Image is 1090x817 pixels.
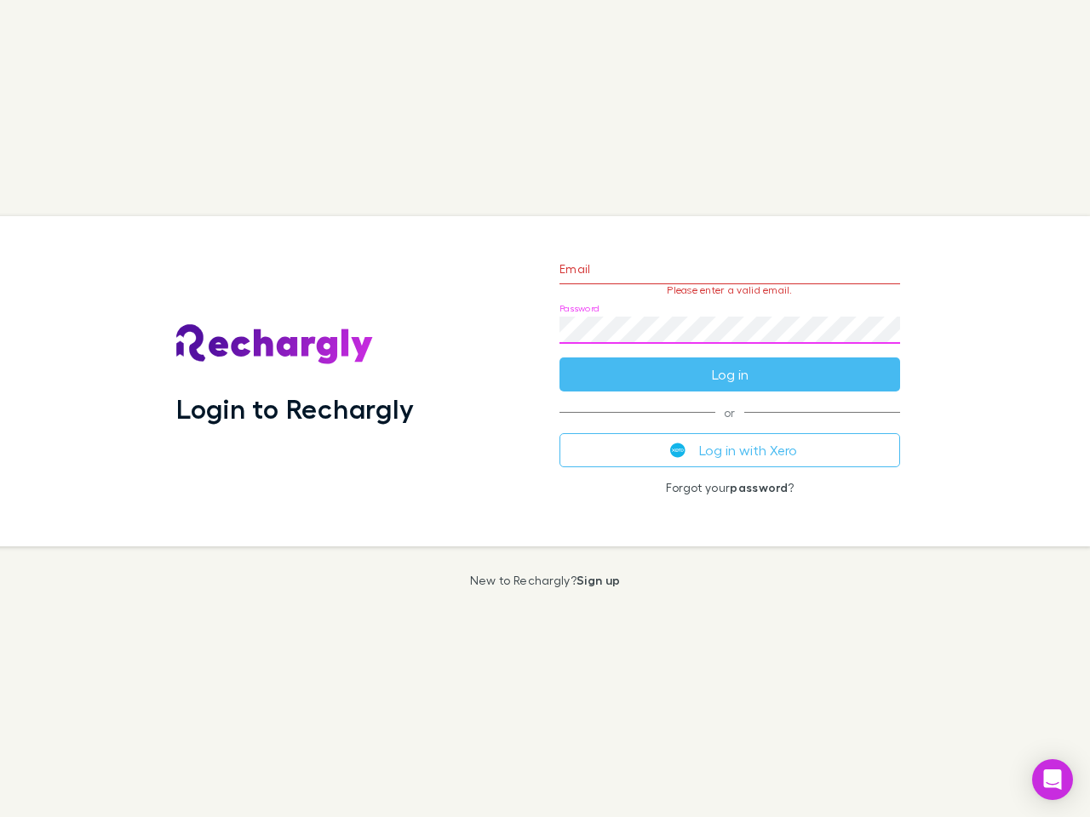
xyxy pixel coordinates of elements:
[559,412,900,413] span: or
[470,574,621,587] p: New to Rechargly?
[670,443,686,458] img: Xero's logo
[730,480,788,494] a: password
[577,573,620,587] a: Sign up
[176,392,414,425] h1: Login to Rechargly
[559,357,900,391] button: Log in
[559,433,900,467] button: Log in with Xero
[559,302,599,315] label: Password
[559,481,900,494] p: Forgot your ?
[559,284,900,296] p: Please enter a valid email.
[1032,759,1073,800] div: Open Intercom Messenger
[176,324,374,365] img: Rechargly's Logo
